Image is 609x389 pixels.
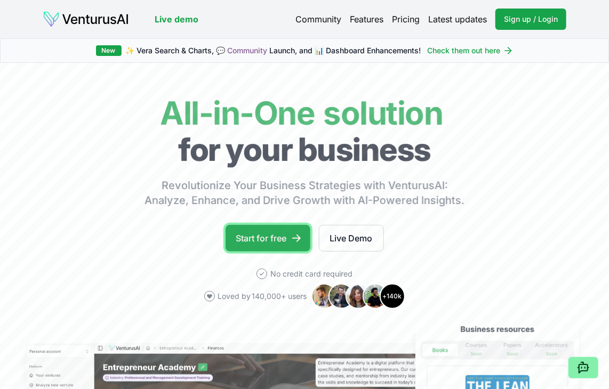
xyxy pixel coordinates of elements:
a: Check them out here [428,45,514,56]
img: Avatar 3 [346,283,371,309]
img: logo [43,11,129,28]
div: New [96,45,122,56]
a: Community [228,46,268,55]
a: Pricing [392,13,420,26]
a: Live Demo [319,225,384,252]
a: Community [295,13,341,26]
a: Latest updates [428,13,487,26]
a: Sign up / Login [495,9,566,30]
img: Avatar 2 [328,283,354,309]
span: ✨ Vera Search & Charts, 💬 Launch, and 📊 Dashboard Enhancements! [126,45,421,56]
a: Features [350,13,383,26]
a: Start for free [226,225,310,252]
img: Avatar 1 [311,283,337,309]
span: Sign up / Login [504,14,558,25]
a: Live demo [155,13,198,26]
img: Avatar 4 [363,283,388,309]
